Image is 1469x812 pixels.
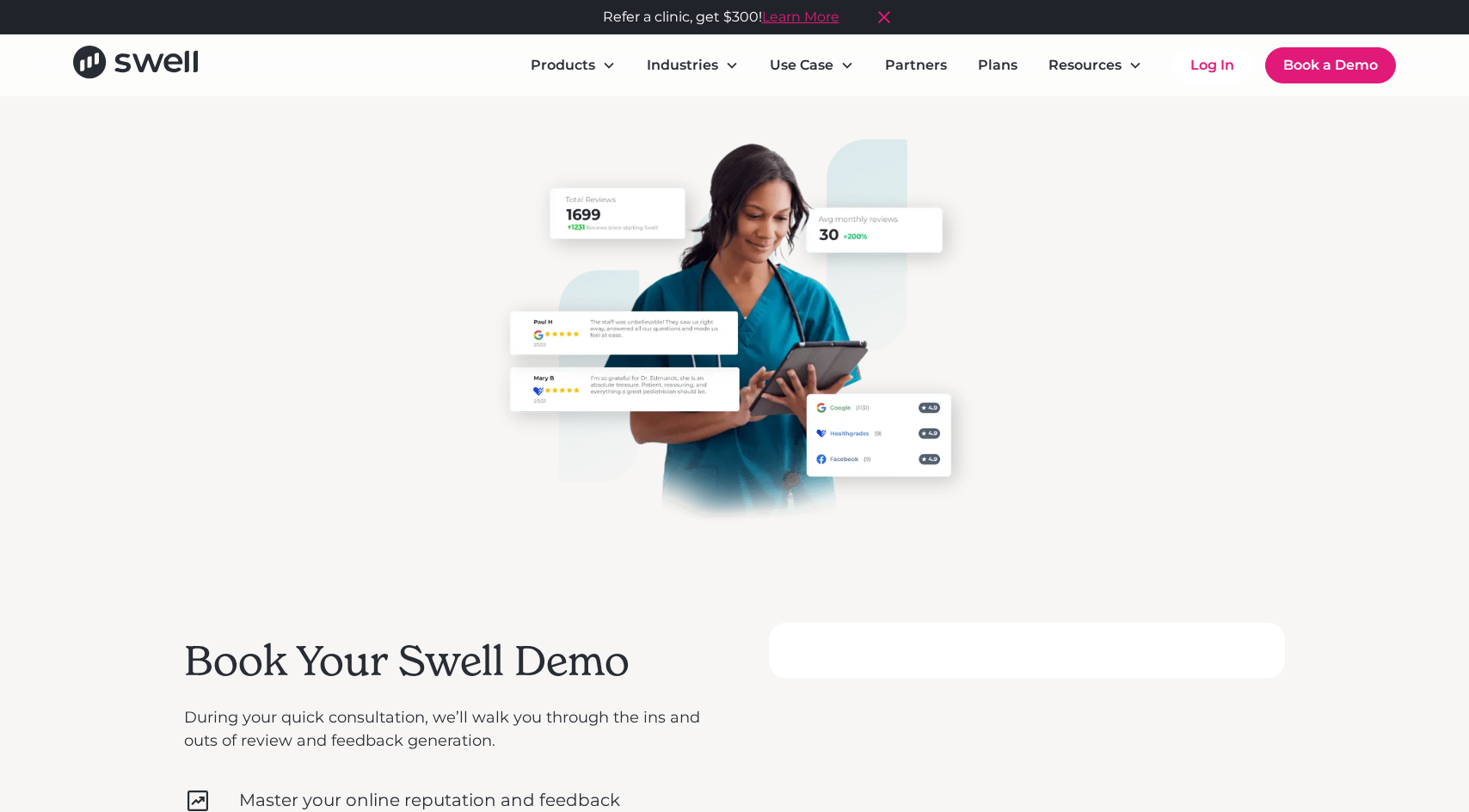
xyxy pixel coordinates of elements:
p: During your quick consultation, we’ll walk you through the ins and outs of review and feedback ge... [184,706,700,753]
div: Resources [1048,55,1122,76]
a: Partners [871,48,961,83]
div: Products [531,55,595,76]
a: Log In [1173,48,1251,83]
h2: Book Your Swell Demo [184,637,700,686]
div: Refer a clinic, get $300! [603,7,839,28]
a: Book a Demo [1265,47,1396,83]
a: Learn More [762,7,839,28]
div: Industries [647,55,718,76]
a: Plans [964,48,1031,83]
div: Use Case [770,55,833,76]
